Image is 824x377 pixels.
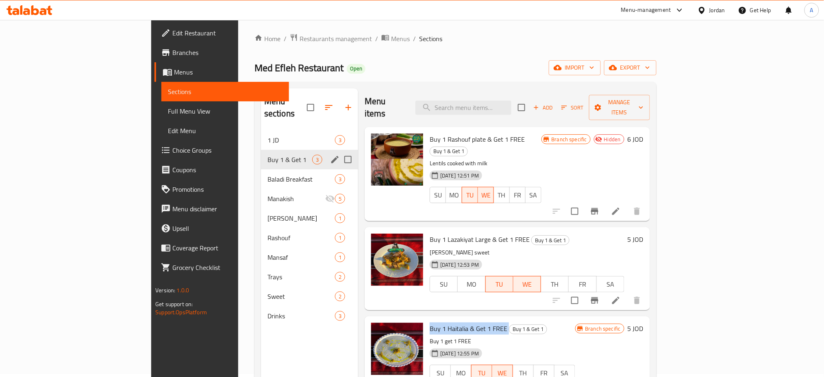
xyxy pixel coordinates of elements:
li: / [413,34,416,44]
span: [PERSON_NAME] [267,213,335,223]
span: Coupons [172,165,283,175]
span: Edit Menu [168,126,283,136]
button: delete [627,291,647,310]
button: SU [430,187,446,203]
span: Buy 1 & Get 1 [267,155,312,164]
span: Upsell [172,224,283,233]
div: [PERSON_NAME]1 [261,208,358,228]
div: Rashouf [267,233,335,243]
div: items [335,213,345,223]
span: Buy 1 Haitalia & Get 1 FREE [430,322,507,335]
span: FR [513,189,522,201]
span: SA [529,189,538,201]
span: Manakish [267,194,325,204]
a: Grocery Checklist [154,258,289,277]
div: items [335,135,345,145]
button: delete [627,202,647,221]
div: Jordan [709,6,725,15]
span: Add item [530,101,556,114]
span: Sections [419,34,442,44]
span: Open [347,65,365,72]
span: Edit Restaurant [172,28,283,38]
span: Branch specific [548,136,590,143]
a: Sections [161,82,289,101]
span: Choice Groups [172,145,283,155]
span: TU [465,189,475,201]
span: Select section [513,99,530,116]
span: Med Efleh Restaurant [254,59,344,77]
button: SA [525,187,541,203]
div: items [335,194,345,204]
a: Support.OpsPlatform [155,307,207,318]
span: Coverage Report [172,243,283,253]
span: Trays [267,272,335,282]
div: Buy 1 & Get 1 [430,147,468,156]
a: Menus [381,33,410,44]
span: Sort [561,103,584,112]
h6: 6 JOD [628,134,644,145]
button: Branch-specific-item [585,202,604,221]
span: Menus [391,34,410,44]
span: import [555,63,594,73]
span: 3 [335,136,345,144]
a: Coverage Report [154,238,289,258]
div: items [335,233,345,243]
div: Al Sajiya [267,213,335,223]
button: SU [430,276,458,292]
span: 1 JD [267,135,335,145]
nav: Menu sections [261,127,358,329]
div: 1 JD3 [261,130,358,150]
button: TU [462,187,478,203]
span: Hidden [601,136,624,143]
span: 2 [335,293,345,300]
span: A [810,6,813,15]
div: Buy 1 & Get 1 [509,324,547,334]
button: WE [513,276,541,292]
span: 3 [335,175,345,183]
h6: 5 JOD [628,234,644,245]
span: Buy 1 & Get 1 [509,324,547,334]
span: Buy 1 Rashouf plate & Get 1 FREE [430,133,525,145]
input: search [415,101,511,115]
button: import [549,60,601,75]
div: items [335,272,345,282]
img: Buy 1 Lazakiyat Large & Get 1 FREE [371,234,423,286]
span: Promotions [172,184,283,194]
div: Manakish5 [261,189,358,208]
span: 3 [335,312,345,320]
span: Branches [172,48,283,57]
div: Buy 1 & Get 13edit [261,150,358,169]
div: Menu-management [621,5,671,15]
span: 1 [335,254,345,261]
button: Add [530,101,556,114]
a: Menus [154,62,289,82]
button: Branch-specific-item [585,291,604,310]
span: Sort sections [319,98,339,117]
span: TH [544,278,565,290]
div: items [335,292,345,301]
img: Buy 1 Haitalia & Get 1 FREE [371,323,423,375]
span: Buy 1 & Get 1 [532,236,569,245]
span: Add [532,103,554,112]
a: Menu disclaimer [154,199,289,219]
span: Baladi Breakfast [267,174,335,184]
button: WE [478,187,494,203]
div: items [335,252,345,262]
a: Restaurants management [290,33,372,44]
button: Manage items [589,95,650,120]
h2: Menu items [365,95,406,120]
span: 1 [335,234,345,242]
span: Buy 1 Lazakiyat Large & Get 1 FREE [430,233,530,245]
button: export [604,60,657,75]
svg: Inactive section [325,194,335,204]
a: Edit menu item [611,206,621,216]
button: TU [485,276,513,292]
span: 5 [335,195,345,203]
span: Drinks [267,311,335,321]
span: Sweet [267,292,335,301]
span: Menu disclaimer [172,204,283,214]
h6: 5 JOD [628,323,644,334]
